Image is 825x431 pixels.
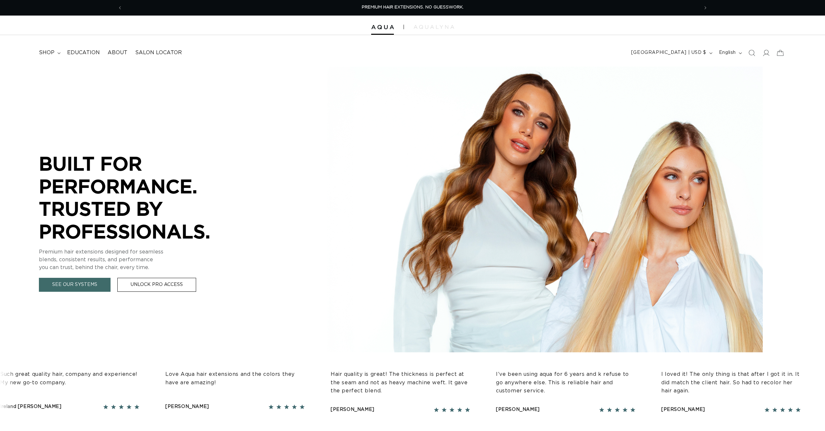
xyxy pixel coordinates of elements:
span: English [719,49,736,56]
summary: shop [35,45,63,60]
p: Premium hair extensions designed for seamless blends, consistent results, and performance you can... [39,248,233,271]
span: Salon Locator [135,49,182,56]
span: [GEOGRAPHIC_DATA] | USD $ [631,49,706,56]
button: Previous announcement [113,2,127,14]
span: Education [67,49,100,56]
span: PREMIUM HAIR EXTENSIONS. NO GUESSWORK. [362,5,464,9]
div: [PERSON_NAME] [322,406,366,414]
span: About [108,49,127,56]
span: shop [39,49,54,56]
a: Education [63,45,104,60]
a: About [104,45,131,60]
a: Salon Locator [131,45,186,60]
p: Hair quality is great! The thickness is perfect at the seam and not as heavy machine weft. It gav... [322,370,461,395]
button: Next announcement [698,2,713,14]
p: Love Aqua hair extensions and the colors they have are amazing! [157,370,296,387]
p: I loved it! The only thing is that after I got it in. It did match the client hair. So had to rec... [653,370,792,395]
p: I’ve been using aqua for 6 years and k refuse to go anywhere else. This is reliable hair and cust... [487,370,627,395]
div: [PERSON_NAME] [487,406,531,414]
img: aqualyna.com [414,25,454,29]
button: [GEOGRAPHIC_DATA] | USD $ [627,47,715,59]
button: English [715,47,745,59]
img: Aqua Hair Extensions [371,25,394,30]
p: BUILT FOR PERFORMANCE. TRUSTED BY PROFESSIONALS. [39,152,233,242]
div: [PERSON_NAME] [157,403,200,411]
a: See Our Systems [39,278,111,292]
summary: Search [745,46,759,60]
a: Unlock Pro Access [117,278,196,292]
div: [PERSON_NAME] [653,406,696,414]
